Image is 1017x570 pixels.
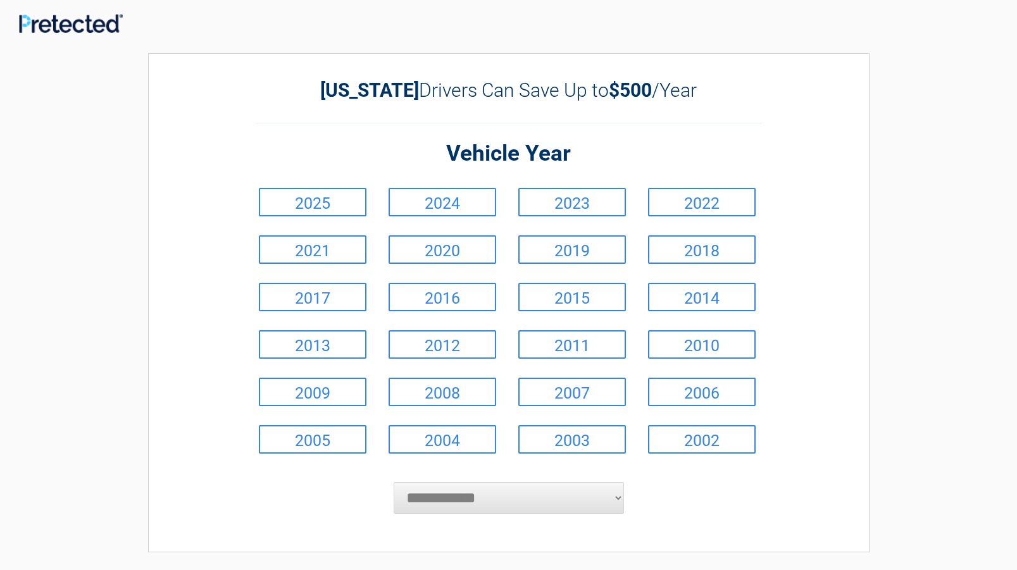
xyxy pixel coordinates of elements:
[648,283,756,311] a: 2014
[19,14,123,33] img: Main Logo
[648,188,756,216] a: 2022
[256,139,762,169] h2: Vehicle Year
[320,79,419,101] b: [US_STATE]
[648,425,756,454] a: 2002
[518,188,626,216] a: 2023
[259,188,366,216] a: 2025
[609,79,652,101] b: $500
[256,79,762,101] h2: Drivers Can Save Up to /Year
[518,425,626,454] a: 2003
[518,235,626,264] a: 2019
[648,235,756,264] a: 2018
[648,330,756,359] a: 2010
[259,378,366,406] a: 2009
[518,283,626,311] a: 2015
[648,378,756,406] a: 2006
[259,330,366,359] a: 2013
[389,188,496,216] a: 2024
[389,235,496,264] a: 2020
[518,330,626,359] a: 2011
[389,330,496,359] a: 2012
[259,425,366,454] a: 2005
[259,283,366,311] a: 2017
[518,378,626,406] a: 2007
[389,378,496,406] a: 2008
[389,283,496,311] a: 2016
[259,235,366,264] a: 2021
[389,425,496,454] a: 2004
